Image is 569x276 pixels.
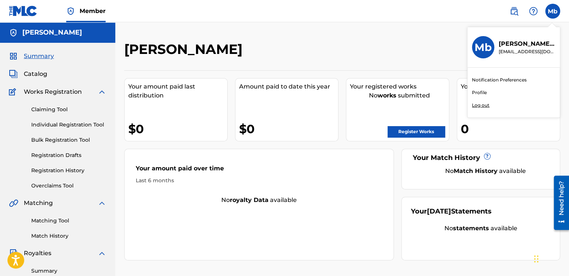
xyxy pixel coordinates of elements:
[461,121,560,137] div: 0
[80,7,106,15] span: Member
[9,52,18,61] img: Summary
[24,52,54,61] span: Summary
[526,4,541,19] div: Help
[475,41,492,54] h3: Mb
[461,82,560,91] div: Your pending works
[31,136,106,144] a: Bulk Registration Tool
[377,92,396,99] strong: works
[499,48,555,55] p: amenraproduction@gmail.com
[548,173,569,232] iframe: Resource Center
[31,106,106,113] a: Claiming Tool
[411,224,550,233] div: No available
[31,232,106,240] a: Match History
[128,82,227,100] div: Your amount paid last distribution
[22,28,82,37] h5: marcus bradford
[472,77,527,83] a: Notification Preferences
[532,240,569,276] iframe: Chat Widget
[9,28,18,37] img: Accounts
[136,177,382,184] div: Last 6 months
[31,217,106,225] a: Matching Tool
[128,121,227,137] div: $0
[411,206,492,216] div: Your Statements
[499,39,555,48] p: Marcus bradford
[9,70,47,78] a: CatalogCatalog
[97,87,106,96] img: expand
[350,91,449,100] div: No submitted
[136,164,382,177] div: Your amount paid over time
[9,6,38,16] img: MLC Logo
[9,52,54,61] a: SummarySummary
[509,7,518,16] img: search
[9,87,19,96] img: Works Registration
[24,70,47,78] span: Catalog
[24,249,51,258] span: Royalties
[9,199,18,208] img: Matching
[31,182,106,190] a: Overclaims Tool
[453,225,489,232] strong: statements
[472,102,489,109] p: Log out
[31,167,106,174] a: Registration History
[31,151,106,159] a: Registration Drafts
[411,153,550,163] div: Your Match History
[66,7,75,16] img: Top Rightsholder
[97,249,106,258] img: expand
[239,82,338,91] div: Amount paid to date this year
[350,82,449,91] div: Your registered works
[97,199,106,208] img: expand
[9,70,18,78] img: Catalog
[9,249,18,258] img: Royalties
[24,87,82,96] span: Works Registration
[31,121,106,129] a: Individual Registration Tool
[124,41,246,58] h2: [PERSON_NAME]
[484,153,490,159] span: ?
[472,89,487,96] a: Profile
[545,4,560,19] div: User Menu
[420,167,550,176] div: No available
[31,267,106,275] a: Summary
[427,207,451,215] span: [DATE]
[239,121,338,137] div: $0
[454,167,498,174] strong: Match History
[125,196,393,205] div: No available
[24,199,53,208] span: Matching
[507,4,521,19] a: Public Search
[388,126,445,137] a: Register Works
[230,196,269,203] strong: royalty data
[534,248,539,270] div: Drag
[529,7,538,16] img: help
